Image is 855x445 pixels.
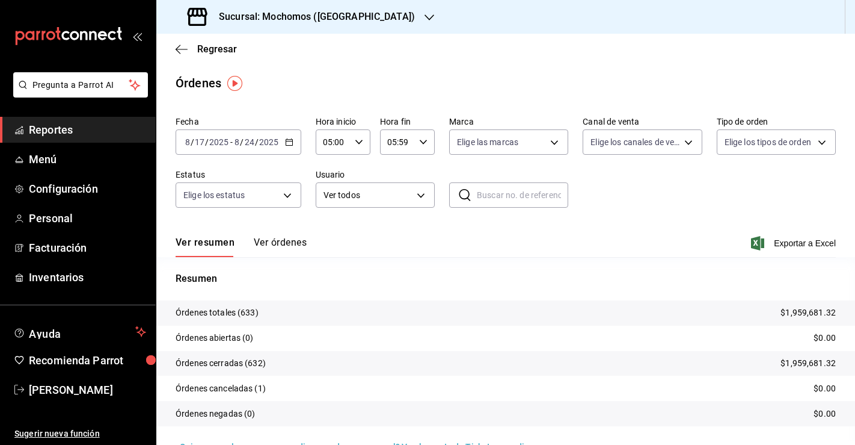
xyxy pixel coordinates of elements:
[176,170,301,179] label: Estatus
[814,408,836,420] p: $0.00
[457,136,518,148] span: Elige las marcas
[255,137,259,147] span: /
[29,325,130,339] span: Ayuda
[209,137,229,147] input: ----
[183,189,245,201] span: Elige los estatus
[185,137,191,147] input: --
[230,137,233,147] span: -
[132,31,142,41] button: open_drawer_menu
[780,357,836,370] p: $1,959,681.32
[32,79,129,92] span: Pregunta a Parrot AI
[205,137,209,147] span: /
[316,170,435,179] label: Usuario
[29,240,146,256] span: Facturación
[814,382,836,395] p: $0.00
[380,117,435,126] label: Hora fin
[717,117,836,126] label: Tipo de orden
[29,269,146,285] span: Inventarios
[29,352,146,369] span: Recomienda Parrot
[176,117,301,126] label: Fecha
[209,10,415,24] h3: Sucursal: Mochomos ([GEOGRAPHIC_DATA])
[29,151,146,167] span: Menú
[176,43,237,55] button: Regresar
[176,307,259,319] p: Órdenes totales (633)
[29,210,146,226] span: Personal
[244,137,255,147] input: --
[583,117,702,126] label: Canal de venta
[8,87,148,100] a: Pregunta a Parrot AI
[176,237,234,257] button: Ver resumen
[477,183,568,207] input: Buscar no. de referencia
[240,137,244,147] span: /
[197,43,237,55] span: Regresar
[29,382,146,398] span: [PERSON_NAME]
[29,181,146,197] span: Configuración
[323,189,412,202] span: Ver todos
[254,237,307,257] button: Ver órdenes
[29,122,146,138] span: Reportes
[234,137,240,147] input: --
[191,137,194,147] span: /
[176,272,836,286] p: Resumen
[176,382,266,395] p: Órdenes canceladas (1)
[780,307,836,319] p: $1,959,681.32
[176,408,256,420] p: Órdenes negadas (0)
[725,136,811,148] span: Elige los tipos de orden
[14,428,146,440] span: Sugerir nueva función
[259,137,279,147] input: ----
[176,74,221,92] div: Órdenes
[316,117,370,126] label: Hora inicio
[176,332,254,344] p: Órdenes abiertas (0)
[814,332,836,344] p: $0.00
[753,236,836,251] button: Exportar a Excel
[176,237,307,257] div: navigation tabs
[176,357,266,370] p: Órdenes cerradas (632)
[13,72,148,98] button: Pregunta a Parrot AI
[227,76,242,91] img: Tooltip marker
[590,136,679,148] span: Elige los canales de venta
[194,137,205,147] input: --
[449,117,568,126] label: Marca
